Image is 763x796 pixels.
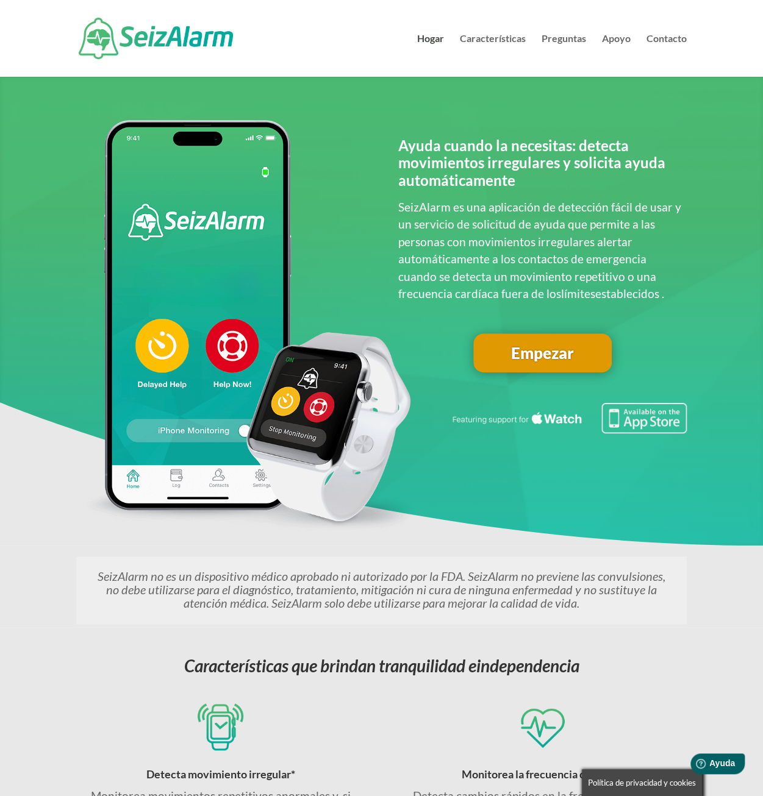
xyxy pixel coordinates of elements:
font: SeizAlarm no es un dispositivo médico aprobado ni autorizado por la FDA. SeizAlarm no previene la... [98,569,665,610]
a: Apoyo [602,34,631,77]
font: Contacto [647,32,687,44]
img: Monitores de convulsiones que utilizan la frecuencia cardíaca [520,703,565,750]
font: Monitorea la frecuencia cardíaca* [461,767,623,781]
font: Ayuda cuando la necesitas: detecta movimientos irregulares y solicita ayuda automáticamente [398,137,665,190]
a: Hogar [417,34,444,77]
img: Alarma de secuestro [79,18,233,59]
a: Características [460,34,526,77]
font: Apoyo [602,32,631,44]
font: establecidos . [595,286,664,300]
font: Características que brindan tranquilidad e [184,655,476,676]
font: Detecta movimiento irregular* [146,767,295,781]
img: Detecta convulsiones mediante sensores del iPhone y Apple Watch [198,703,243,750]
a: Empezar [473,333,612,372]
font: Política de privacidad y cookies [588,778,696,787]
img: alarma antisecuestro para dispositivos Apple [76,120,420,533]
font: Empezar [511,343,574,363]
img: Detección de convulsiones disponible en la App Store de Apple. [450,403,687,433]
font: límites [561,286,595,300]
a: Contacto [647,34,687,77]
font: Preguntas [542,32,586,44]
a: Preguntas [542,34,586,77]
font: Características [460,32,526,44]
iframe: Lanzador de widgets de ayuda [654,748,750,783]
font: SeizAlarm es una aplicación de detección fácil de usar y un servicio de solicitud de ayuda que pe... [398,200,681,301]
font: independencia [476,655,579,676]
a: Con soporte para detección de convulsiones para el Apple Watch [450,422,687,436]
font: Hogar [417,32,444,44]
